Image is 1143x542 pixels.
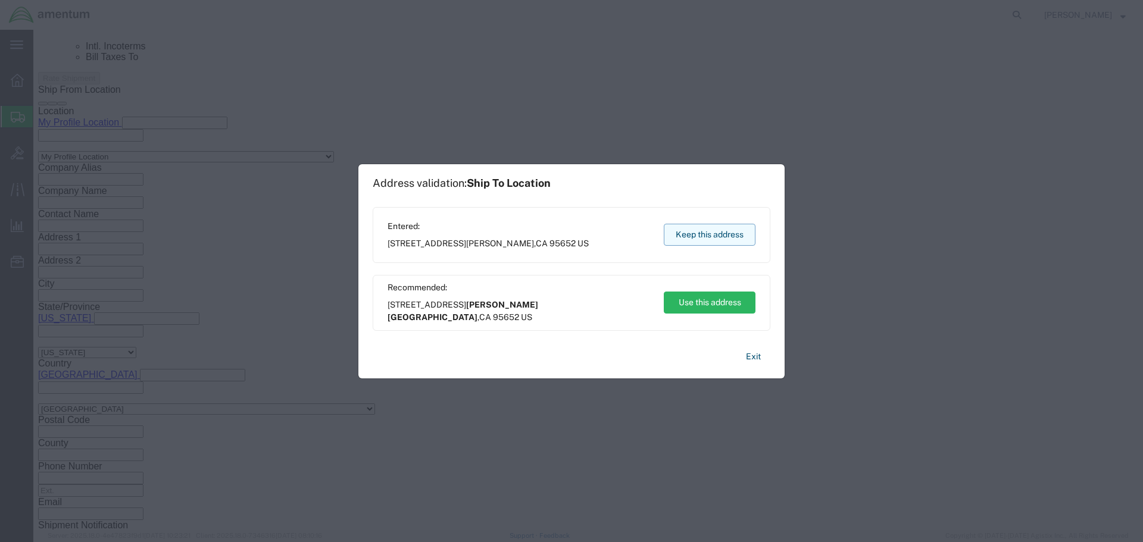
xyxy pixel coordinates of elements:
[388,281,652,294] span: Recommended:
[536,239,548,248] span: CA
[388,300,538,322] span: [PERSON_NAME][GEOGRAPHIC_DATA]
[521,312,532,322] span: US
[664,292,755,314] button: Use this address
[493,312,519,322] span: 95652
[736,346,770,367] button: Exit
[373,177,551,190] h1: Address validation:
[467,177,551,189] span: Ship To Location
[664,224,755,246] button: Keep this address
[388,220,589,233] span: Entered:
[466,239,534,248] span: [PERSON_NAME]
[388,299,652,324] span: [STREET_ADDRESS] ,
[549,239,576,248] span: 95652
[388,237,589,250] span: [STREET_ADDRESS] ,
[577,239,589,248] span: US
[479,312,491,322] span: CA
